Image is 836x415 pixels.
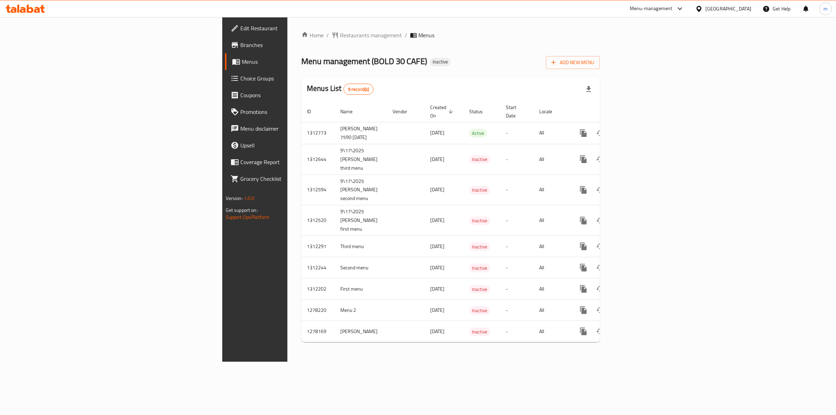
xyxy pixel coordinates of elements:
nav: breadcrumb [301,31,600,39]
a: Restaurants management [332,31,402,39]
span: Menu management ( BOLD 30 CAFE ) [301,53,427,69]
span: Inactive [469,243,490,251]
a: Support.OpsPlatform [226,213,270,222]
span: 9 record(s) [344,86,373,93]
span: Name [340,107,362,116]
span: Branches [240,41,356,49]
div: Inactive [430,58,451,66]
span: Inactive [469,307,490,315]
div: Total records count [343,84,374,95]
span: Promotions [240,108,356,116]
span: Inactive [469,155,490,163]
span: [DATE] [430,306,444,315]
button: more [575,238,592,255]
button: more [575,212,592,229]
span: Restaurants management [340,31,402,39]
a: Menus [225,53,362,70]
span: Status [469,107,492,116]
span: [DATE] [430,185,444,194]
span: [DATE] [430,242,444,251]
span: [DATE] [430,263,444,272]
div: Inactive [469,328,490,336]
td: - [500,175,534,205]
td: All [534,144,570,175]
span: Active [469,129,487,137]
div: Inactive [469,243,490,251]
span: Inactive [469,328,490,336]
a: Branches [225,37,362,53]
button: Change Status [592,238,609,255]
div: Inactive [469,186,490,194]
td: - [500,300,534,321]
td: - [500,205,534,236]
button: Change Status [592,323,609,340]
td: - [500,144,534,175]
span: Menu disclaimer [240,124,356,133]
td: - [500,236,534,257]
a: Coupons [225,87,362,103]
span: Grocery Checklist [240,175,356,183]
button: Change Status [592,280,609,297]
div: Export file [580,81,597,98]
td: All [534,300,570,321]
a: Grocery Checklist [225,170,362,187]
th: Actions [570,101,648,122]
span: [DATE] [430,155,444,164]
button: more [575,302,592,318]
td: All [534,122,570,144]
h2: Menus List [307,83,373,95]
td: All [534,257,570,278]
span: Inactive [469,285,490,293]
button: more [575,280,592,297]
td: All [534,205,570,236]
td: All [534,175,570,205]
a: Edit Restaurant [225,20,362,37]
button: Change Status [592,212,609,229]
span: Locale [539,107,561,116]
span: Inactive [430,59,451,65]
span: Menus [418,31,434,39]
span: Menus [242,57,356,66]
button: Change Status [592,151,609,168]
span: Coupons [240,91,356,99]
button: Add New Menu [546,56,600,69]
div: [GEOGRAPHIC_DATA] [705,5,751,13]
span: [DATE] [430,284,444,293]
li: / [405,31,407,39]
span: [DATE] [430,216,444,225]
div: Menu-management [630,5,673,13]
button: more [575,182,592,198]
span: Choice Groups [240,74,356,83]
span: m [823,5,828,13]
span: Coverage Report [240,158,356,166]
td: - [500,278,534,300]
a: Promotions [225,103,362,120]
span: [DATE] [430,327,444,336]
a: Choice Groups [225,70,362,87]
span: ID [307,107,320,116]
span: Start Date [506,103,525,120]
td: All [534,236,570,257]
button: Change Status [592,182,609,198]
button: Change Status [592,302,609,318]
button: more [575,125,592,141]
td: - [500,122,534,144]
table: enhanced table [301,101,648,343]
td: - [500,257,534,278]
div: Inactive [469,217,490,225]
span: Get support on: [226,206,258,215]
span: Add New Menu [551,58,594,67]
button: more [575,323,592,340]
span: Inactive [469,264,490,272]
span: Edit Restaurant [240,24,356,32]
button: Change Status [592,259,609,276]
button: more [575,259,592,276]
a: Menu disclaimer [225,120,362,137]
td: All [534,321,570,342]
a: Coverage Report [225,154,362,170]
div: Inactive [469,155,490,164]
